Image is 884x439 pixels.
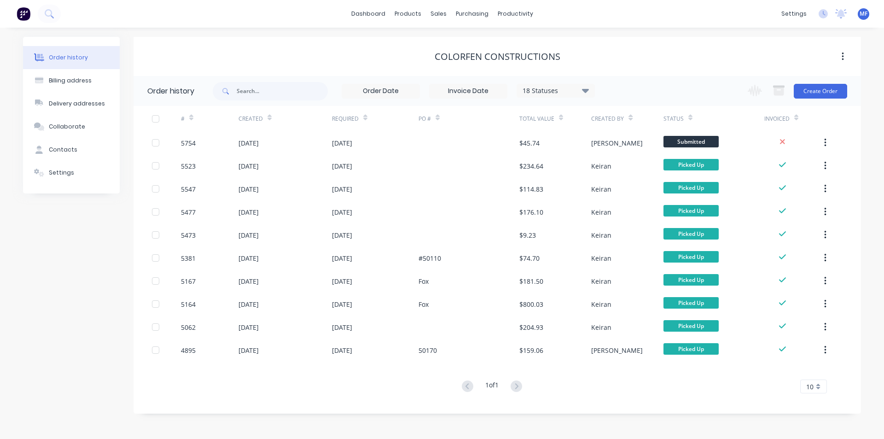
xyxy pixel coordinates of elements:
span: Picked Up [663,228,719,240]
span: Picked Up [663,159,719,170]
div: $159.06 [519,345,543,355]
div: [DATE] [238,253,259,263]
div: Colorfen Constructions [435,51,560,62]
div: 5547 [181,184,196,194]
button: Contacts [23,138,120,161]
div: Settings [49,169,74,177]
div: $234.64 [519,161,543,171]
button: Settings [23,161,120,184]
div: 50170 [419,345,437,355]
div: Created [238,106,332,131]
div: 4895 [181,345,196,355]
div: [DATE] [238,138,259,148]
div: Delivery addresses [49,100,105,108]
div: Status [663,106,764,131]
div: [DATE] [238,276,259,286]
div: [PERSON_NAME] [591,138,643,148]
div: $114.83 [519,184,543,194]
div: [DATE] [238,207,259,217]
div: [PERSON_NAME] [591,345,643,355]
div: $204.93 [519,322,543,332]
div: Keiran [591,299,611,309]
input: Order Date [342,84,419,98]
span: Picked Up [663,343,719,355]
div: sales [426,7,451,21]
div: PO # [419,115,431,123]
div: [DATE] [332,230,352,240]
div: 5381 [181,253,196,263]
div: [DATE] [332,276,352,286]
div: 5473 [181,230,196,240]
div: $176.10 [519,207,543,217]
div: PO # [419,106,519,131]
div: Keiran [591,322,611,332]
div: Fox [419,299,429,309]
div: Collaborate [49,123,85,131]
div: [DATE] [332,207,352,217]
div: [DATE] [332,253,352,263]
div: $9.23 [519,230,536,240]
div: Keiran [591,207,611,217]
div: [DATE] [332,184,352,194]
div: 5167 [181,276,196,286]
button: Create Order [794,84,847,99]
div: Keiran [591,161,611,171]
div: [DATE] [332,138,352,148]
span: 10 [806,382,814,392]
div: 5477 [181,207,196,217]
button: Delivery addresses [23,92,120,115]
input: Invoice Date [430,84,507,98]
div: Contacts [49,146,77,154]
div: 5523 [181,161,196,171]
div: settings [777,7,811,21]
div: Required [332,115,359,123]
div: #50110 [419,253,441,263]
div: 1 of 1 [485,380,499,393]
div: 5754 [181,138,196,148]
div: [DATE] [238,299,259,309]
div: Required [332,106,419,131]
div: Total Value [519,115,554,123]
span: Picked Up [663,205,719,217]
div: [DATE] [332,299,352,309]
div: Fox [419,276,429,286]
div: 5062 [181,322,196,332]
div: Order history [147,86,194,97]
img: Factory [17,7,30,21]
button: Collaborate [23,115,120,138]
div: [DATE] [238,322,259,332]
input: Search... [237,82,328,100]
span: MF [860,10,867,18]
div: [DATE] [332,161,352,171]
div: 18 Statuses [517,86,594,96]
span: Submitted [663,136,719,147]
div: [DATE] [332,322,352,332]
button: Order history [23,46,120,69]
div: $800.03 [519,299,543,309]
div: Created By [591,115,624,123]
div: Created [238,115,263,123]
div: purchasing [451,7,493,21]
div: [DATE] [238,345,259,355]
span: Picked Up [663,182,719,193]
div: Order history [49,53,88,62]
div: Created By [591,106,663,131]
span: Picked Up [663,320,719,332]
div: [DATE] [238,161,259,171]
div: [DATE] [238,184,259,194]
div: productivity [493,7,538,21]
div: # [181,106,238,131]
div: $181.50 [519,276,543,286]
div: products [390,7,426,21]
div: Total Value [519,106,591,131]
div: Keiran [591,276,611,286]
span: Picked Up [663,251,719,263]
a: dashboard [347,7,390,21]
span: Picked Up [663,297,719,309]
div: Keiran [591,184,611,194]
div: Keiran [591,230,611,240]
div: Keiran [591,253,611,263]
div: $45.74 [519,138,540,148]
div: # [181,115,185,123]
div: Status [663,115,684,123]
